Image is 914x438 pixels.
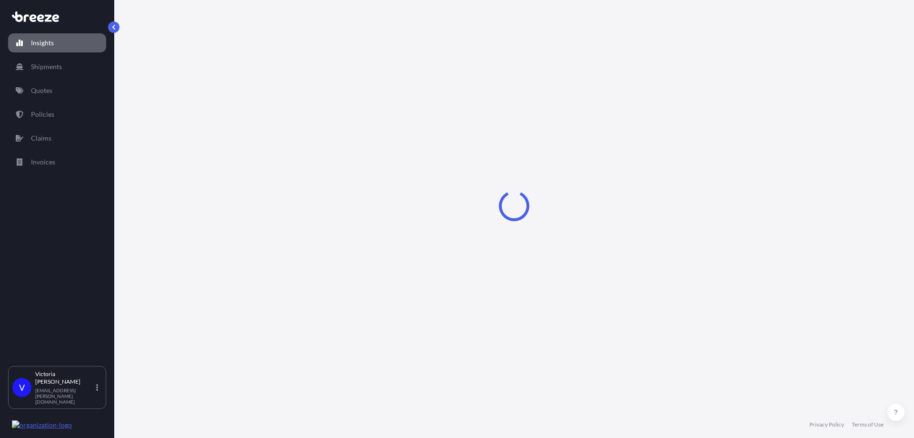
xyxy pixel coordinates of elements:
[8,105,106,124] a: Policies
[31,110,54,119] p: Policies
[31,133,51,143] p: Claims
[809,421,844,428] a: Privacy Policy
[19,383,25,392] span: V
[12,420,72,430] img: organization-logo
[8,129,106,148] a: Claims
[31,62,62,71] p: Shipments
[35,370,94,386] p: Victoria [PERSON_NAME]
[31,38,54,48] p: Insights
[35,387,94,405] p: [EMAIL_ADDRESS][PERSON_NAME][DOMAIN_NAME]
[8,153,106,172] a: Invoices
[852,421,884,428] a: Terms of Use
[8,81,106,100] a: Quotes
[31,157,55,167] p: Invoices
[8,57,106,76] a: Shipments
[8,33,106,52] a: Insights
[31,86,52,95] p: Quotes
